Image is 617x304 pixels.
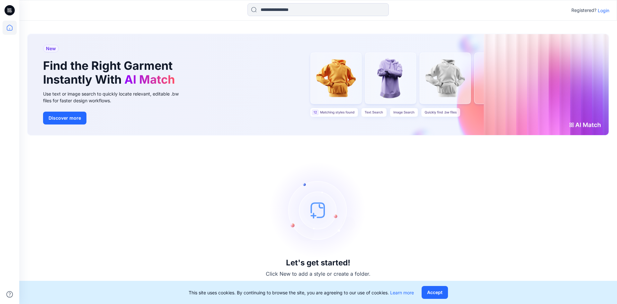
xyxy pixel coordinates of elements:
a: Learn more [390,290,414,295]
p: Click New to add a style or create a folder. [266,270,371,278]
div: Use text or image search to quickly locate relevant, editable .bw files for faster design workflows. [43,90,188,104]
span: AI Match [124,72,175,87]
button: Discover more [43,112,86,124]
span: New [46,45,56,52]
h1: Find the Right Garment Instantly With [43,59,178,87]
img: empty-state-image.svg [270,162,366,258]
p: Login [598,7,609,14]
h3: Let's get started! [286,258,350,267]
button: Accept [422,286,448,299]
p: This site uses cookies. By continuing to browse the site, you are agreeing to our use of cookies. [189,289,414,296]
p: Registered? [571,6,596,14]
